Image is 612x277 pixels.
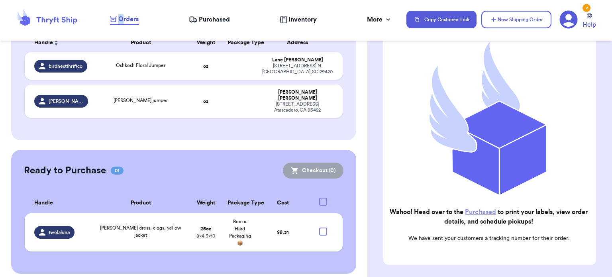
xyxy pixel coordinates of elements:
[262,89,333,101] div: [PERSON_NAME] [PERSON_NAME]
[280,15,317,24] a: Inventory
[93,33,188,52] th: Product
[24,164,106,177] h2: Ready to Purchase
[583,4,590,12] div: 2
[110,14,139,25] a: Orders
[288,15,317,24] span: Inventory
[277,230,289,235] span: $ 9.31
[367,15,392,24] div: More
[199,15,230,24] span: Purchased
[390,234,588,242] p: We have sent your customers a tracking number for their order.
[223,33,257,52] th: Package Type
[465,209,496,215] a: Purchased
[53,38,59,47] button: Sort ascending
[189,15,230,24] a: Purchased
[111,167,124,175] span: 01
[114,98,168,103] span: [PERSON_NAME] jumper
[262,101,333,113] div: [STREET_ADDRESS] Atascadero , CA 93422
[481,11,551,28] button: New Shipping Order
[390,207,588,226] h2: Wahoo! Head over to the to print your labels, view order details, and schedule pickups!
[116,63,165,68] span: Oshkosh Floral Jumper
[189,193,223,213] th: Weight
[223,193,257,213] th: Package Type
[203,99,208,104] strong: oz
[200,226,211,231] strong: 25 oz
[118,14,139,24] span: Orders
[583,13,596,29] a: Help
[49,63,82,69] span: birdnestthriftco
[583,20,596,29] span: Help
[100,226,181,238] span: [PERSON_NAME] dress, clogs, yellow jacket
[262,57,333,63] div: Lane [PERSON_NAME]
[406,11,477,28] button: Copy Customer Link
[257,33,343,52] th: Address
[283,163,343,179] button: Checkout (0)
[93,193,188,213] th: Product
[34,199,53,207] span: Handle
[257,193,308,213] th: Cost
[196,234,215,238] span: 8 x 4.5 x 10
[203,64,208,69] strong: oz
[34,39,53,47] span: Handle
[49,229,70,236] span: twolaluna
[49,98,84,104] span: [PERSON_NAME].[PERSON_NAME]
[229,219,251,246] span: Box or Hard Packaging 📦
[559,10,578,29] a: 2
[262,63,333,75] div: [STREET_ADDRESS] N. [GEOGRAPHIC_DATA] , SC 29420
[189,33,223,52] th: Weight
